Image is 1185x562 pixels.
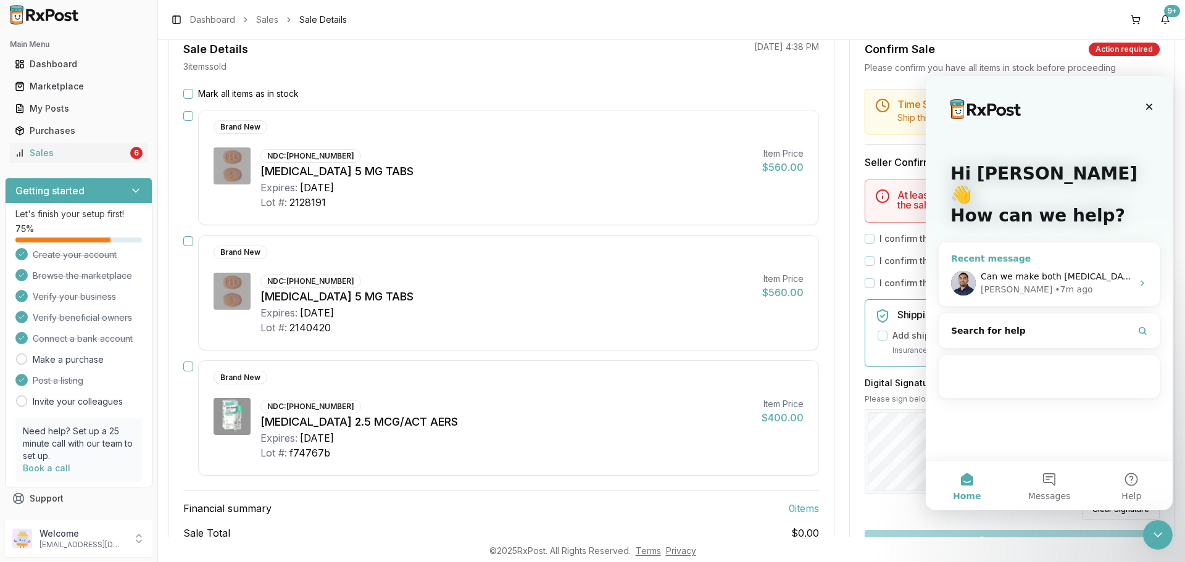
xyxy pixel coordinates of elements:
button: Sales6 [5,143,152,163]
div: Expires: [260,305,297,320]
div: [MEDICAL_DATA] 5 MG TABS [260,288,752,305]
img: RxPost Logo [5,5,84,25]
div: f74767b [289,445,330,460]
img: User avatar [12,529,32,548]
div: 2128191 [289,195,326,210]
button: Purchases [5,121,152,141]
a: Book a call [23,463,70,473]
div: Sales [15,147,128,159]
a: My Posts [10,97,148,120]
a: Purchases [10,120,148,142]
span: Financial summary [183,501,272,516]
label: I confirm that all 0 selected items match the listed condition [879,255,1134,267]
p: Insurance covers loss, damage, or theft during transit. [892,344,1149,357]
div: Please confirm you have all items in stock before proceeding [865,62,1160,74]
div: NDC: [PHONE_NUMBER] [260,275,361,288]
div: Brand New [214,371,267,384]
div: Lot #: [260,320,287,335]
a: Sales6 [10,142,148,164]
div: 2140420 [289,320,331,335]
div: Item Price [762,147,804,160]
div: Lot #: [260,195,287,210]
div: [MEDICAL_DATA] 5 MG TABS [260,163,752,180]
span: Messages [102,416,145,424]
button: 9+ [1155,10,1175,30]
div: [DATE] [300,180,334,195]
button: Marketplace [5,76,152,96]
p: Let's finish your setup first! [15,208,142,220]
span: Connect a bank account [33,333,133,345]
div: Dashboard [15,58,143,70]
a: Dashboard [10,53,148,75]
button: My Posts [5,99,152,118]
span: Sale Total [183,526,230,540]
div: Marketplace [15,80,143,93]
div: Lot #: [260,445,287,460]
h5: At least one item must be marked as in stock to confirm the sale. [897,190,1149,210]
span: Ship this package by end of day [DATE] . [897,112,1064,123]
div: $400.00 [762,410,804,425]
div: Expires: [260,180,297,195]
span: Verify your business [33,291,116,303]
h3: Seller Confirmation [865,155,1160,170]
span: Post a listing [33,374,83,387]
span: Can we make both [MEDICAL_DATA] lot 2140420 exp 8/27 [55,196,306,205]
div: Brand New [214,120,267,134]
img: Eliquis 5 MG TABS [214,273,251,310]
h3: Digital Signature [865,377,1160,389]
div: Action required [1089,43,1160,56]
div: Item Price [762,398,804,410]
div: NDC: [PHONE_NUMBER] [260,400,361,413]
label: I confirm that all expiration dates are correct [879,277,1072,289]
p: Please sign below to confirm your acceptance of this order [865,394,1160,404]
button: Feedback [5,510,152,532]
p: Need help? Set up a 25 minute call with our team to set up. [23,425,135,462]
span: Sale Details [299,14,347,26]
div: [DATE] [300,305,334,320]
a: Invite your colleagues [33,395,123,408]
img: Spiriva Respimat 2.5 MCG/ACT AERS [214,398,251,435]
a: Privacy [666,545,696,556]
span: 75 % [15,223,34,235]
button: Search for help [18,242,229,267]
div: Close [212,20,235,42]
p: [DATE] 4:38 PM [754,41,819,53]
span: Home [27,416,55,424]
div: My Posts [15,102,143,115]
div: Item Price [762,273,804,285]
a: Marketplace [10,75,148,97]
iframe: Intercom live chat [1143,520,1173,550]
h5: Shipping Insurance [897,310,1149,320]
p: Welcome [39,527,125,540]
iframe: Intercom live chat [926,76,1173,510]
div: [MEDICAL_DATA] 2.5 MCG/ACT AERS [260,413,752,431]
button: Messages [82,385,164,434]
div: Purchases [15,125,143,137]
h2: Main Menu [10,39,148,49]
h5: Time Sensitive [897,99,1149,109]
label: Mark all items as in stock [198,88,299,100]
span: 0 item s [789,501,819,516]
div: • 7m ago [129,207,167,220]
a: Dashboard [190,14,235,26]
a: Make a purchase [33,353,104,366]
div: NDC: [PHONE_NUMBER] [260,149,361,163]
a: Sales [256,14,278,26]
div: Brand New [214,246,267,259]
div: [PERSON_NAME] [55,207,127,220]
span: Search for help [25,249,100,262]
div: Sale Details [183,41,248,58]
img: Eliquis 5 MG TABS [214,147,251,184]
div: 6 [130,147,143,159]
h3: Getting started [15,183,85,198]
span: Create your account [33,249,117,261]
label: I confirm that the 0 selected items are in stock and ready to ship [879,233,1154,245]
span: Help [196,416,215,424]
p: [EMAIL_ADDRESS][DOMAIN_NAME] [39,540,125,550]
